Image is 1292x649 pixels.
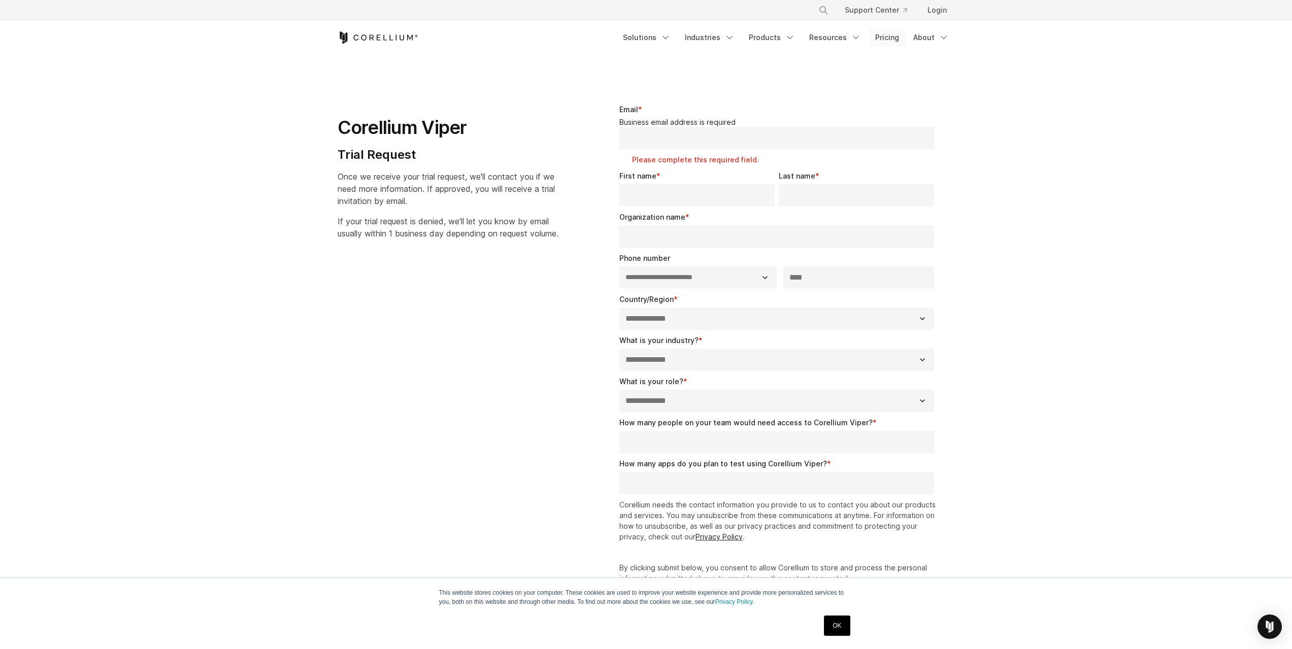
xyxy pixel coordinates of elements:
[338,116,558,139] h1: Corellium Viper
[806,1,955,19] div: Navigation Menu
[632,155,939,165] label: Please complete this required field.
[803,28,867,47] a: Resources
[619,459,827,468] span: How many apps do you plan to test using Corellium Viper?
[619,213,685,221] span: Organization name
[619,377,683,386] span: What is your role?
[619,118,939,127] legend: Business email address is required
[617,28,955,47] div: Navigation Menu
[814,1,833,19] button: Search
[779,172,815,180] span: Last name
[439,588,853,606] p: This website stores cookies on your computer. These cookies are used to improve your website expe...
[619,105,638,114] span: Email
[617,28,677,47] a: Solutions
[743,28,801,47] a: Products
[338,147,558,162] h4: Trial Request
[715,598,754,605] a: Privacy Policy.
[919,1,955,19] a: Login
[907,28,955,47] a: About
[679,28,741,47] a: Industries
[619,499,939,542] p: Corellium needs the contact information you provide to us to contact you about our products and s...
[619,418,873,427] span: How many people on your team would need access to Corellium Viper?
[619,295,674,303] span: Country/Region
[1257,614,1282,639] div: Open Intercom Messenger
[338,216,558,238] span: If your trial request is denied, we'll let you know by email usually within 1 business day depend...
[619,562,939,584] p: By clicking submit below, you consent to allow Corellium to store and process the personal inform...
[338,31,418,44] a: Corellium Home
[619,254,670,262] span: Phone number
[338,172,555,206] span: Once we receive your trial request, we'll contact you if we need more information. If approved, y...
[619,336,699,345] span: What is your industry?
[695,532,743,541] a: Privacy Policy
[869,28,905,47] a: Pricing
[619,172,656,180] span: First name
[824,616,850,636] a: OK
[837,1,915,19] a: Support Center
